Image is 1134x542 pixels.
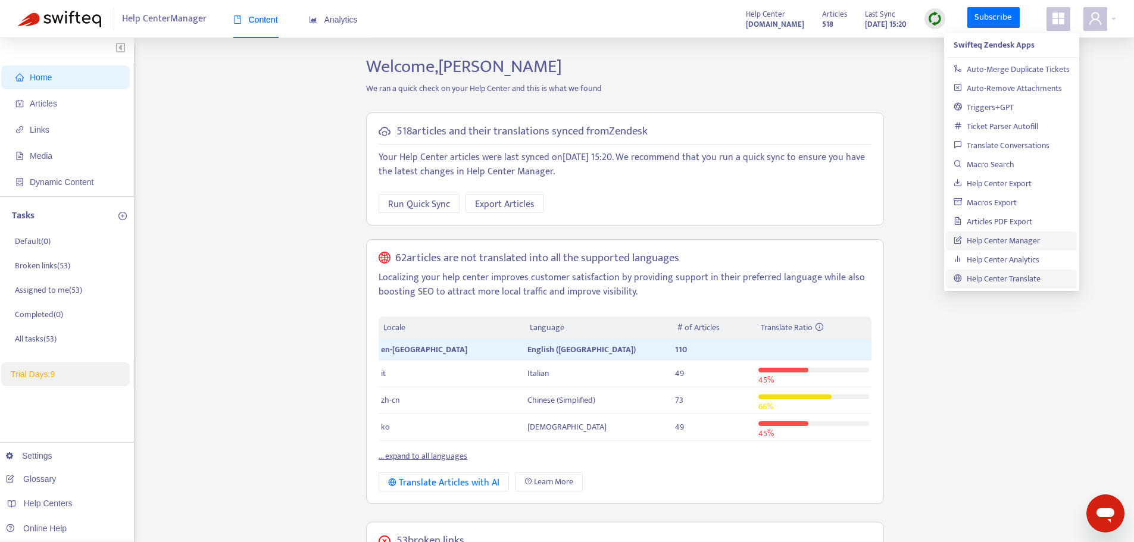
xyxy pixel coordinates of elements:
span: 73 [675,393,683,407]
span: file-image [15,152,24,160]
span: Chinese (Simplified) [527,393,595,407]
img: sync.dc5367851b00ba804db3.png [927,11,942,26]
a: Settings [6,451,52,460]
span: container [15,178,24,186]
span: Help Center Manager [122,8,207,30]
span: 49 [675,420,684,434]
th: # of Articles [673,317,756,340]
a: [DOMAIN_NAME] [746,17,804,31]
a: ... expand to all languages [379,449,467,463]
a: Translate Conversations [954,139,1049,152]
span: 110 [675,343,687,356]
p: Default ( 0 ) [15,235,51,247]
a: Macro Search [954,158,1014,171]
a: Macros Export [954,196,1017,209]
span: Dynamic Content [30,177,93,187]
span: 45 % [758,427,774,440]
span: book [233,15,242,24]
span: account-book [15,99,24,108]
a: Learn More [515,472,583,491]
h5: 518 articles and their translations synced from Zendesk [396,125,648,139]
span: home [15,73,24,82]
div: Translate Ratio [761,321,867,334]
span: 45 % [758,373,774,387]
span: 49 [675,366,684,380]
span: Run Quick Sync [388,197,450,212]
a: Glossary [6,474,56,484]
span: Help Center [746,8,785,21]
p: We ran a quick check on your Help Center and this is what we found [357,82,893,95]
span: user [1088,11,1102,26]
p: Completed ( 0 ) [15,308,63,321]
span: ko [381,420,390,434]
span: zh-cn [381,393,399,407]
div: Translate Articles with AI [388,475,499,490]
span: English ([GEOGRAPHIC_DATA]) [527,343,636,356]
span: Welcome, [PERSON_NAME] [366,52,562,82]
a: Ticket Parser Autofill [954,120,1038,133]
button: Translate Articles with AI [379,472,509,491]
span: it [381,366,386,380]
span: area-chart [309,15,317,24]
p: Tasks [12,209,35,223]
span: Last Sync [865,8,895,21]
span: Italian [527,366,549,380]
h5: 62 articles are not translated into all the supported languages [395,252,679,265]
a: Help Center Analytics [954,253,1039,267]
strong: [DOMAIN_NAME] [746,18,804,31]
span: en-[GEOGRAPHIC_DATA] [381,343,467,356]
span: plus-circle [118,212,127,220]
span: Content [233,15,278,24]
strong: Swifteq Zendesk Apps [954,38,1035,52]
span: Articles [822,8,847,21]
span: cloud-sync [379,126,391,137]
p: Broken links ( 53 ) [15,259,70,272]
strong: 518 [822,18,833,31]
span: Media [30,151,52,161]
span: appstore [1051,11,1066,26]
span: Learn More [534,475,573,488]
a: Online Help [6,524,67,533]
span: Home [30,73,52,82]
a: Auto-Remove Attachments [954,82,1062,95]
span: Links [30,125,49,134]
a: Subscribe [967,7,1020,29]
span: global [379,252,391,265]
span: Help Centers [24,499,73,508]
p: Assigned to me ( 53 ) [15,284,82,296]
p: Your Help Center articles were last synced on [DATE] 15:20 . We recommend that you run a quick sy... [379,151,871,179]
span: link [15,126,24,134]
a: Help Center Export [954,177,1032,190]
p: Localizing your help center improves customer satisfaction by providing support in their preferre... [379,271,871,299]
button: Run Quick Sync [379,194,460,213]
span: Export Articles [475,197,535,212]
img: Swifteq [18,11,101,27]
span: Analytics [309,15,358,24]
span: [DEMOGRAPHIC_DATA] [527,420,607,434]
iframe: Button to launch messaging window [1086,494,1124,532]
a: Triggers+GPT [954,101,1014,114]
strong: [DATE] 15:20 [865,18,907,31]
th: Locale [379,317,525,340]
p: All tasks ( 53 ) [15,333,57,345]
a: Help Center Translate [954,272,1041,286]
th: Language [525,317,673,340]
button: Export Articles [466,194,544,213]
span: Articles [30,99,57,108]
a: Auto-Merge Duplicate Tickets [954,62,1070,76]
a: Articles PDF Export [954,215,1032,228]
span: 66 % [758,400,773,413]
a: Help Center Manager [954,234,1040,247]
span: Trial Days: 9 [11,369,55,379]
